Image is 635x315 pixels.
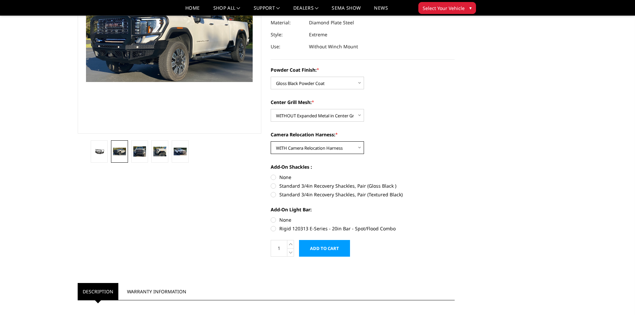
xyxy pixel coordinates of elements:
span: Select Your Vehicle [423,5,465,12]
label: Add-On Shackles : [271,163,455,170]
label: None [271,174,455,181]
dd: Without Winch Mount [309,41,358,53]
img: 2024-2025 GMC 2500-3500 - FT Series - Extreme Front Bumper [153,147,166,156]
a: Warranty Information [122,283,191,300]
label: Standard 3/4in Recovery Shackles, Pair (Gloss Black ) [271,182,455,189]
a: News [374,6,388,15]
label: Center Grill Mesh: [271,99,455,106]
img: 2024-2025 GMC 2500-3500 - FT Series - Extreme Front Bumper [174,148,187,155]
label: Add-On Light Bar: [271,206,455,213]
input: Add to Cart [299,240,350,257]
dt: Material: [271,17,304,29]
img: 2024-2025 GMC 2500-3500 - FT Series - Extreme Front Bumper [93,148,106,154]
iframe: Chat Widget [602,283,635,315]
a: shop all [213,6,240,15]
label: Camera Relocation Harness: [271,131,455,138]
dt: Style: [271,29,304,41]
label: Powder Coat Finish: [271,66,455,73]
a: Dealers [293,6,319,15]
img: 2024-2025 GMC 2500-3500 - FT Series - Extreme Front Bumper [113,148,126,155]
label: Rigid 120313 E-Series - 20in Bar - Spot/Flood Combo [271,225,455,232]
span: ▾ [469,4,472,11]
img: 2024-2025 GMC 2500-3500 - FT Series - Extreme Front Bumper [133,146,146,156]
dt: Use: [271,41,304,53]
a: SEMA Show [332,6,361,15]
label: None [271,216,455,223]
a: Support [254,6,280,15]
a: Description [78,283,118,300]
a: Home [185,6,200,15]
dd: Extreme [309,29,327,41]
label: Standard 3/4in Recovery Shackles, Pair (Textured Black) [271,191,455,198]
button: Select Your Vehicle [418,2,476,14]
dd: Diamond Plate Steel [309,17,354,29]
